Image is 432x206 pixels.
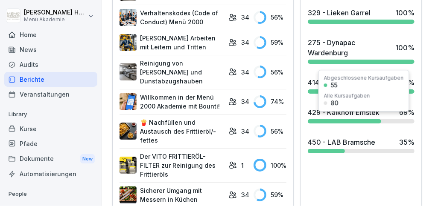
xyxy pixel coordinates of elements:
div: 80 [331,100,339,106]
p: 34 [241,127,249,136]
div: 59 % [254,36,286,49]
a: Home [4,27,97,42]
img: hh3kvobgi93e94d22i1c6810.png [120,9,137,26]
div: 69 % [399,107,414,117]
p: 34 [241,13,249,22]
a: Reinigung von [PERSON_NAME] und Dunstabzugshauben [120,59,224,86]
a: 450 - LAB Bramsche35% [304,134,418,157]
a: DokumenteNew [4,151,97,167]
a: 429 - Kalkhoff Emstek69% [304,104,418,127]
a: Sicherer Umgang mit Messern in Küchen [120,186,224,204]
p: 1 [241,161,244,170]
p: Menü Akademie [24,17,86,23]
div: 100 % [395,8,414,18]
a: News [4,42,97,57]
p: 34 [241,97,249,106]
p: [PERSON_NAME] Hemmen [24,9,86,16]
img: mfnj94a6vgl4cypi86l5ezmw.png [120,63,137,80]
div: 275 - Dynapac Wardenburg [308,37,391,58]
div: 329 - Lieken Garrel [308,8,371,18]
div: 429 - Kalkhoff Emstek [308,107,379,117]
img: bnqppd732b90oy0z41dk6kj2.png [120,186,137,203]
a: Berichte [4,72,97,87]
a: Willkommen in der Menü 2000 Akademie mit Bounti! [120,93,224,111]
div: 55 [331,82,338,88]
div: 414 - [PERSON_NAME] [308,77,382,88]
div: 56 % [254,66,286,78]
div: 74 % [254,95,286,108]
img: v7bxruicv7vvt4ltkcopmkzf.png [120,34,137,51]
img: cuv45xaybhkpnu38aw8lcrqq.png [120,123,137,140]
div: 59 % [254,189,286,201]
a: Verhaltenskodex (Code of Conduct) Menü 2000 [120,9,224,26]
a: Kurse [4,121,97,136]
p: Library [4,108,97,121]
a: Der VITO FRITTIERÖL-FILTER zur Reinigung des Frittieröls [120,152,224,179]
p: People [4,187,97,201]
p: 34 [241,68,249,77]
a: 414 - [PERSON_NAME]100% [304,74,418,97]
div: New [80,154,95,164]
a: Pfade [4,136,97,151]
div: Dokumente [4,151,97,167]
div: 100 % [254,159,286,172]
div: Alle Kursaufgaben [324,93,370,98]
a: 329 - Lieken Garrel100% [304,4,418,27]
a: Automatisierungen [4,166,97,181]
img: lxawnajjsce9vyoprlfqagnf.png [120,157,137,174]
p: 34 [241,38,249,47]
div: 100 % [395,43,414,53]
a: 🍟 Nachfüllen und Austausch des Frittieröl/-fettes [120,118,224,145]
div: 56 % [254,11,286,24]
div: 56 % [254,125,286,137]
a: 275 - Dynapac Wardenburg100% [304,34,418,67]
a: Audits [4,57,97,72]
p: 34 [241,190,249,199]
a: [PERSON_NAME] Arbeiten mit Leitern und Tritten [120,34,224,51]
div: 450 - LAB Bramsche [308,137,375,147]
div: 35 % [399,137,414,147]
img: xh3bnih80d1pxcetv9zsuevg.png [120,93,137,110]
a: Veranstaltungen [4,87,97,102]
div: Abgeschlossene Kursaufgaben [324,75,404,80]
